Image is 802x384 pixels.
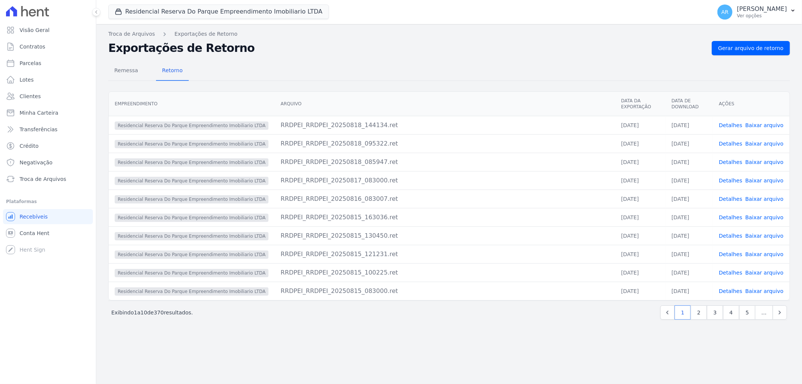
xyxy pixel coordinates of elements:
td: [DATE] [615,282,666,300]
a: Detalhes [719,196,742,202]
nav: Breadcrumb [108,30,790,38]
td: [DATE] [666,171,713,190]
td: [DATE] [615,171,666,190]
a: Exportações de Retorno [174,30,238,38]
a: Parcelas [3,56,93,71]
td: [DATE] [615,263,666,282]
div: RRDPEI_RRDPEI_20250815_121231.ret [280,250,609,259]
h2: Exportações de Retorno [108,41,706,55]
span: 1 [134,310,137,316]
a: Detalhes [719,214,742,220]
span: Parcelas [20,59,41,67]
a: Baixar arquivo [745,196,784,202]
span: AR [721,9,728,15]
p: Exibindo a de resultados. [111,309,193,316]
a: Baixar arquivo [745,141,784,147]
a: Previous [660,305,675,320]
button: AR [PERSON_NAME] Ver opções [711,2,802,23]
a: Baixar arquivo [745,159,784,165]
td: [DATE] [615,134,666,153]
td: [DATE] [615,153,666,171]
a: Visão Geral [3,23,93,38]
td: [DATE] [666,245,713,263]
span: Residencial Reserva Do Parque Empreendimento Imobiliario LTDA [115,250,268,259]
a: Baixar arquivo [745,251,784,257]
div: RRDPEI_RRDPEI_20250818_095322.ret [280,139,609,148]
td: [DATE] [666,116,713,134]
span: Residencial Reserva Do Parque Empreendimento Imobiliario LTDA [115,140,268,148]
a: Troca de Arquivos [3,172,93,187]
div: RRDPEI_RRDPEI_20250815_083000.ret [280,287,609,296]
span: Minha Carteira [20,109,58,117]
td: [DATE] [666,134,713,153]
td: [DATE] [666,282,713,300]
td: [DATE] [666,226,713,245]
span: Residencial Reserva Do Parque Empreendimento Imobiliario LTDA [115,287,268,296]
div: RRDPEI_RRDPEI_20250818_085947.ret [280,158,609,167]
th: Data da Exportação [615,92,666,116]
a: Baixar arquivo [745,214,784,220]
a: 4 [723,305,739,320]
button: Residencial Reserva Do Parque Empreendimento Imobiliario LTDA [108,5,329,19]
td: [DATE] [615,116,666,134]
a: Baixar arquivo [745,122,784,128]
a: 2 [691,305,707,320]
span: Conta Hent [20,229,49,237]
span: 10 [141,310,147,316]
a: Crédito [3,138,93,153]
div: RRDPEI_RRDPEI_20250815_163036.ret [280,213,609,222]
td: [DATE] [615,190,666,208]
a: Detalhes [719,178,742,184]
a: Conta Hent [3,226,93,241]
a: Negativação [3,155,93,170]
a: Baixar arquivo [745,178,784,184]
span: Residencial Reserva Do Parque Empreendimento Imobiliario LTDA [115,214,268,222]
a: Baixar arquivo [745,288,784,294]
a: Detalhes [719,288,742,294]
td: [DATE] [666,153,713,171]
p: [PERSON_NAME] [737,5,787,13]
p: Ver opções [737,13,787,19]
a: Recebíveis [3,209,93,224]
span: Remessa [110,63,143,78]
td: [DATE] [666,208,713,226]
span: Residencial Reserva Do Parque Empreendimento Imobiliario LTDA [115,177,268,185]
a: Detalhes [719,122,742,128]
td: [DATE] [615,208,666,226]
a: Detalhes [719,141,742,147]
span: Negativação [20,159,53,166]
a: Minha Carteira [3,105,93,120]
a: Detalhes [719,270,742,276]
span: Residencial Reserva Do Parque Empreendimento Imobiliario LTDA [115,195,268,203]
a: Baixar arquivo [745,270,784,276]
td: [DATE] [615,226,666,245]
span: … [755,305,773,320]
div: RRDPEI_RRDPEI_20250816_083007.ret [280,194,609,203]
a: Clientes [3,89,93,104]
span: Residencial Reserva Do Parque Empreendimento Imobiliario LTDA [115,232,268,240]
a: Baixar arquivo [745,233,784,239]
div: RRDPEI_RRDPEI_20250815_130450.ret [280,231,609,240]
td: [DATE] [666,263,713,282]
div: Plataformas [6,197,90,206]
a: Lotes [3,72,93,87]
span: Residencial Reserva Do Parque Empreendimento Imobiliario LTDA [115,269,268,277]
span: Clientes [20,93,41,100]
td: [DATE] [666,190,713,208]
a: Gerar arquivo de retorno [712,41,790,55]
span: Lotes [20,76,34,83]
th: Ações [713,92,790,116]
a: Detalhes [719,159,742,165]
a: Contratos [3,39,93,54]
a: 1 [675,305,691,320]
div: RRDPEI_RRDPEI_20250815_100225.ret [280,268,609,277]
td: [DATE] [615,245,666,263]
span: Crédito [20,142,39,150]
a: 3 [707,305,723,320]
th: Arquivo [274,92,615,116]
a: Next [773,305,787,320]
span: Gerar arquivo de retorno [718,44,784,52]
a: Detalhes [719,251,742,257]
a: 5 [739,305,755,320]
span: Recebíveis [20,213,48,220]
